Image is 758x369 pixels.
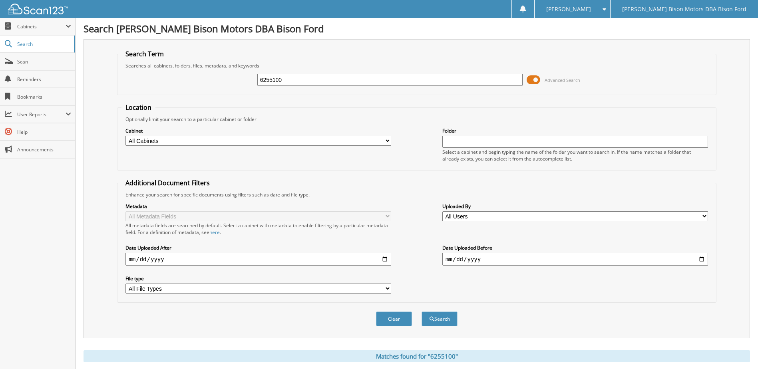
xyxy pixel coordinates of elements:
label: Folder [442,127,708,134]
span: [PERSON_NAME] [546,7,591,12]
span: Reminders [17,76,71,83]
h1: Search [PERSON_NAME] Bison Motors DBA Bison Ford [84,22,750,35]
span: Advanced Search [545,77,580,83]
span: User Reports [17,111,66,118]
span: [PERSON_NAME] Bison Motors DBA Bison Ford [622,7,746,12]
label: Date Uploaded After [125,244,391,251]
span: Scan [17,58,71,65]
div: Enhance your search for specific documents using filters such as date and file type. [121,191,712,198]
legend: Additional Document Filters [121,179,214,187]
label: Uploaded By [442,203,708,210]
div: Select a cabinet and begin typing the name of the folder you want to search in. If the name match... [442,149,708,162]
input: start [125,253,391,266]
label: File type [125,275,391,282]
label: Date Uploaded Before [442,244,708,251]
span: Search [17,41,70,48]
div: All metadata fields are searched by default. Select a cabinet with metadata to enable filtering b... [125,222,391,236]
span: Bookmarks [17,93,71,100]
a: here [209,229,220,236]
label: Cabinet [125,127,391,134]
span: Announcements [17,146,71,153]
button: Search [422,311,458,326]
div: Optionally limit your search to a particular cabinet or folder [121,116,712,123]
label: Metadata [125,203,391,210]
span: Cabinets [17,23,66,30]
div: Matches found for "6255100" [84,350,750,362]
input: end [442,253,708,266]
span: Help [17,129,71,135]
button: Clear [376,311,412,326]
legend: Location [121,103,155,112]
legend: Search Term [121,50,168,58]
img: scan123-logo-white.svg [8,4,68,14]
div: Searches all cabinets, folders, files, metadata, and keywords [121,62,712,69]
